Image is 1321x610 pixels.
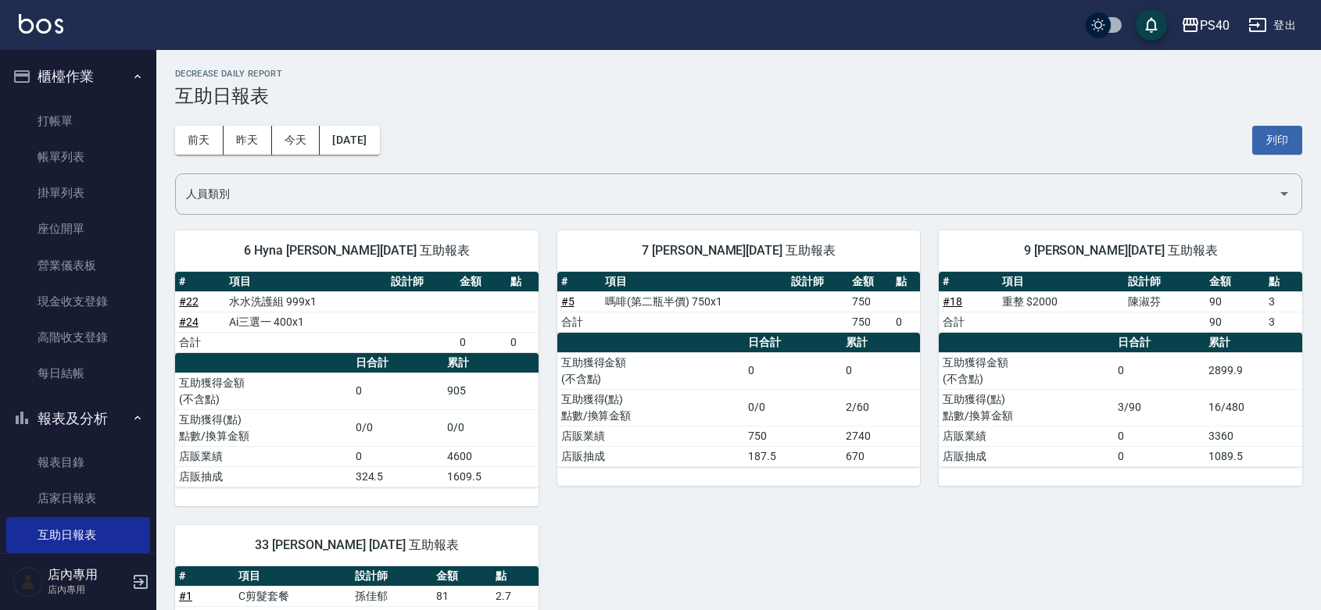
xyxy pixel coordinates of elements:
[507,272,539,292] th: 點
[352,373,443,409] td: 0
[432,586,492,606] td: 81
[175,69,1302,79] h2: Decrease Daily Report
[182,180,1272,208] input: 人員名稱
[557,352,745,389] td: 互助獲得金額 (不含點)
[432,566,492,587] th: 金額
[939,352,1113,389] td: 互助獲得金額 (不含點)
[1114,352,1205,389] td: 0
[842,352,921,389] td: 0
[1205,312,1265,332] td: 90
[939,426,1113,446] td: 店販業績
[234,586,352,606] td: C剪髮套餐
[1265,291,1302,312] td: 3
[842,426,921,446] td: 2740
[557,272,602,292] th: #
[6,355,150,391] a: 每日結帳
[1124,291,1205,312] td: 陳淑芬
[1205,389,1302,426] td: 16/480
[848,272,893,292] th: 金額
[1272,181,1297,206] button: Open
[1265,272,1302,292] th: 點
[387,272,456,292] th: 設計師
[320,126,379,155] button: [DATE]
[1200,16,1230,35] div: PS40
[939,446,1113,466] td: 店販抽成
[352,409,443,446] td: 0/0
[272,126,320,155] button: 今天
[842,446,921,466] td: 670
[744,352,842,389] td: 0
[939,333,1302,467] table: a dense table
[576,243,902,259] span: 7 [PERSON_NAME][DATE] 互助報表
[6,517,150,553] a: 互助日報表
[179,316,199,328] a: #24
[1242,11,1302,40] button: 登出
[224,126,272,155] button: 昨天
[351,586,432,606] td: 孫佳郁
[1205,333,1302,353] th: 累計
[958,243,1283,259] span: 9 [PERSON_NAME][DATE] 互助報表
[1114,446,1205,466] td: 0
[6,319,150,355] a: 高階收支登錄
[1252,126,1302,155] button: 列印
[892,312,920,332] td: 0
[842,333,921,353] th: 累計
[557,312,602,332] td: 合計
[939,272,998,292] th: #
[6,444,150,480] a: 報表目錄
[351,566,432,587] th: 設計師
[6,553,150,589] a: 互助排行榜
[507,332,539,352] td: 0
[848,312,893,332] td: 750
[352,353,443,373] th: 日合計
[744,333,842,353] th: 日合計
[998,272,1124,292] th: 項目
[175,466,352,487] td: 店販抽成
[175,272,225,292] th: #
[175,85,1302,107] h3: 互助日報表
[557,333,921,467] table: a dense table
[225,312,387,332] td: Ai三選一 400x1
[352,466,443,487] td: 324.5
[6,211,150,247] a: 座位開單
[557,426,745,446] td: 店販業績
[1205,426,1302,446] td: 3360
[194,537,520,553] span: 33 [PERSON_NAME] [DATE] 互助報表
[1205,291,1265,312] td: 90
[179,295,199,308] a: #22
[1265,312,1302,332] td: 3
[744,389,842,426] td: 0/0
[175,332,225,352] td: 合計
[744,426,842,446] td: 750
[443,466,539,487] td: 1609.5
[175,446,352,466] td: 店販業績
[175,566,234,587] th: #
[557,272,921,333] table: a dense table
[13,566,44,598] img: Person
[561,295,575,308] a: #5
[1114,389,1205,426] td: 3/90
[943,295,962,308] a: #18
[175,272,539,353] table: a dense table
[1136,9,1167,41] button: save
[443,353,539,373] th: 累計
[1205,446,1302,466] td: 1089.5
[179,590,192,602] a: #1
[175,373,352,409] td: 互助獲得金額 (不含點)
[557,446,745,466] td: 店販抽成
[6,139,150,175] a: 帳單列表
[225,291,387,312] td: 水水洗護組 999x1
[48,583,127,597] p: 店內專用
[352,446,443,466] td: 0
[19,14,63,34] img: Logo
[601,291,787,312] td: 嗎啡(第二瓶半價) 750x1
[175,409,352,446] td: 互助獲得(點) 點數/換算金額
[1124,272,1205,292] th: 設計師
[1205,352,1302,389] td: 2899.9
[557,389,745,426] td: 互助獲得(點) 點數/換算金額
[1114,333,1205,353] th: 日合計
[225,272,387,292] th: 項目
[892,272,920,292] th: 點
[1205,272,1265,292] th: 金額
[175,353,539,487] table: a dense table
